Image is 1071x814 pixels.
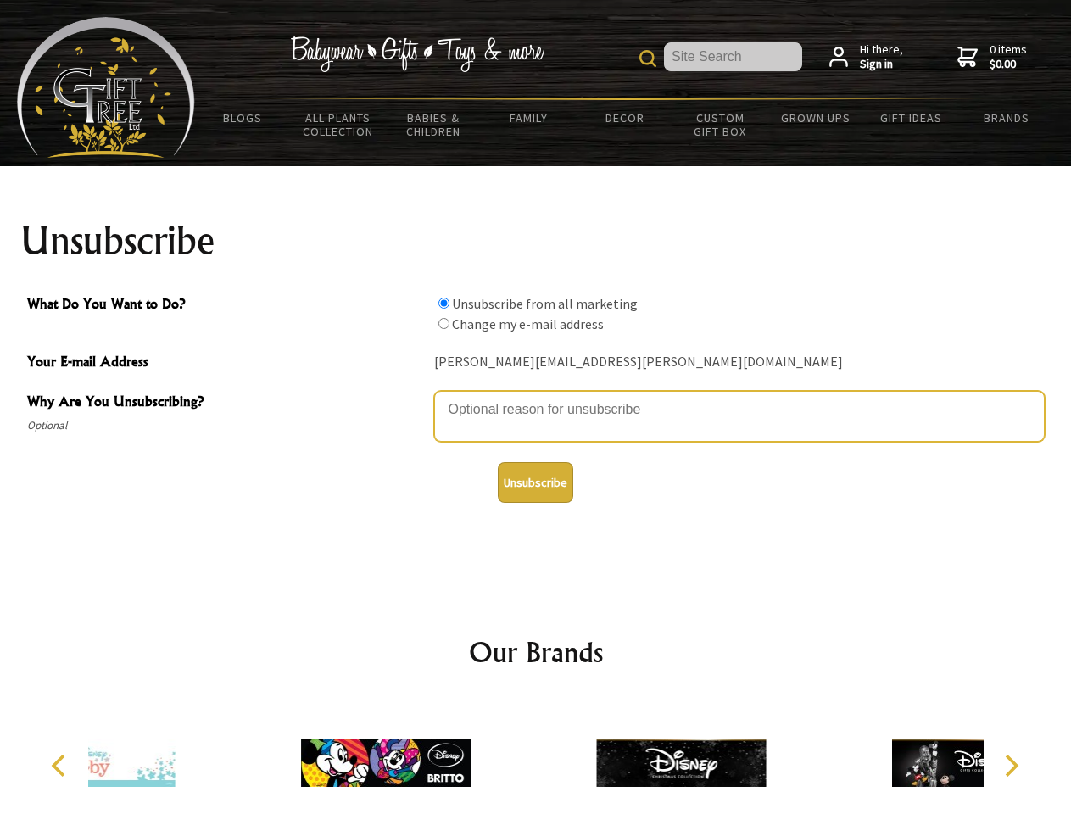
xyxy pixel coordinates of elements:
[672,100,768,149] a: Custom Gift Box
[27,415,426,436] span: Optional
[27,391,426,415] span: Why Are You Unsubscribing?
[829,42,903,72] a: Hi there,Sign in
[639,50,656,67] img: product search
[860,57,903,72] strong: Sign in
[482,100,577,136] a: Family
[767,100,863,136] a: Grown Ups
[291,100,387,149] a: All Plants Collection
[863,100,959,136] a: Gift Ideas
[195,100,291,136] a: BLOGS
[290,36,544,72] img: Babywear - Gifts - Toys & more
[498,462,573,503] button: Unsubscribe
[452,295,638,312] label: Unsubscribe from all marketing
[959,100,1055,136] a: Brands
[577,100,672,136] a: Decor
[990,57,1027,72] strong: $0.00
[17,17,195,158] img: Babyware - Gifts - Toys and more...
[664,42,802,71] input: Site Search
[990,42,1027,72] span: 0 items
[957,42,1027,72] a: 0 items$0.00
[452,315,604,332] label: Change my e-mail address
[434,349,1045,376] div: [PERSON_NAME][EMAIL_ADDRESS][PERSON_NAME][DOMAIN_NAME]
[860,42,903,72] span: Hi there,
[434,391,1045,442] textarea: Why Are You Unsubscribing?
[27,351,426,376] span: Your E-mail Address
[20,220,1051,261] h1: Unsubscribe
[438,298,449,309] input: What Do You Want to Do?
[34,632,1038,672] h2: Our Brands
[438,318,449,329] input: What Do You Want to Do?
[992,747,1029,784] button: Next
[27,293,426,318] span: What Do You Want to Do?
[42,747,80,784] button: Previous
[386,100,482,149] a: Babies & Children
